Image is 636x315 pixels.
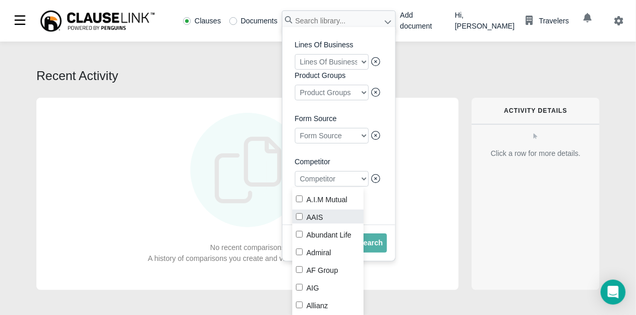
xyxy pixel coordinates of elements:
label: Form Source [295,113,383,124]
div: Hi, [PERSON_NAME] [455,10,569,32]
input: Abundant Life [296,231,303,238]
img: ClauseLink [39,9,156,33]
input: AIG [296,284,303,291]
input: Search library... [282,10,396,31]
label: Abundant Life [292,227,364,241]
input: Admiral [296,248,303,255]
input: Allianz [296,301,303,308]
label: Clauses [183,17,221,24]
div: Add document [400,10,446,32]
div: No recent comparisons [210,242,285,253]
label: Allianz [292,298,364,312]
label: AIG [292,280,364,294]
div: Click a row for more details. [480,148,591,159]
label: Admiral [292,245,364,259]
label: AAIS [292,209,364,224]
input: AF Group [296,266,303,273]
input: AAIS [296,213,303,220]
div: Product Groups [295,85,369,100]
div: Travelers [539,16,569,27]
label: AF Group [292,262,364,277]
div: Form Source [295,128,369,143]
div: Open Intercom Messenger [601,280,626,305]
h6: Activity Details [488,107,583,114]
label: Lines Of Business [295,40,383,50]
label: Product Groups [295,70,383,81]
button: Search [355,233,387,253]
label: A.I.M Mutual [292,192,364,206]
div: Recent Activity [36,67,600,85]
label: Competitor [295,156,383,167]
span: Search [359,239,383,247]
input: A.I.M Mutual [296,195,303,202]
div: Competitor [295,171,369,187]
div: A history of comparisons you create and view will display here [148,253,347,264]
div: Lines Of Business [295,54,369,70]
label: Documents [229,17,278,24]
